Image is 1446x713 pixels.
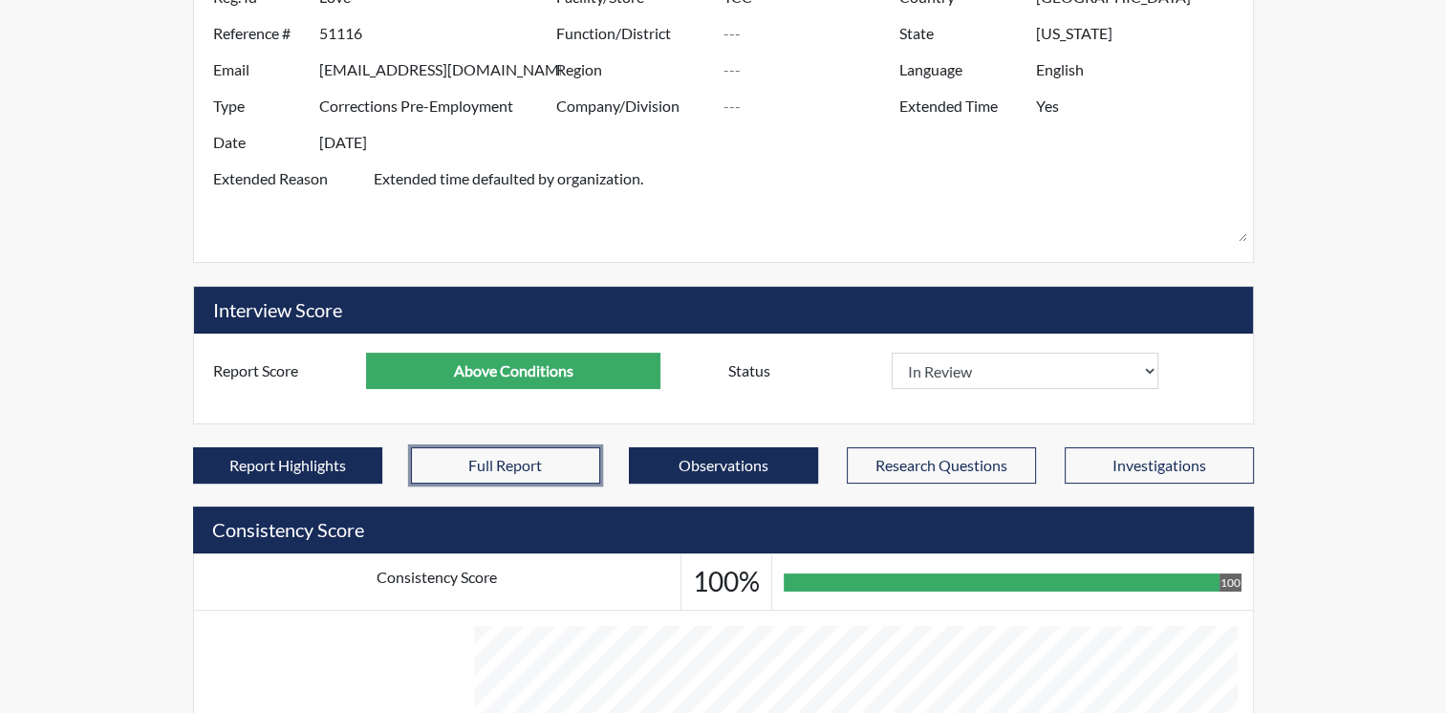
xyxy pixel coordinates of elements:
[1065,447,1254,484] button: Investigations
[193,447,382,484] button: Report Highlights
[723,15,904,52] input: ---
[366,353,660,389] input: ---
[199,15,319,52] label: Reference #
[885,15,1036,52] label: State
[319,124,561,161] input: ---
[714,353,1248,389] div: Document a decision to hire or decline a candiate
[1036,88,1247,124] input: ---
[1036,52,1247,88] input: ---
[542,52,723,88] label: Region
[714,353,892,389] label: Status
[193,507,1254,553] h5: Consistency Score
[1219,573,1241,592] div: 100
[199,161,374,243] label: Extended Reason
[885,88,1036,124] label: Extended Time
[319,15,561,52] input: ---
[542,15,723,52] label: Function/District
[629,447,818,484] button: Observations
[199,124,319,161] label: Date
[199,52,319,88] label: Email
[194,287,1253,334] h5: Interview Score
[193,554,680,611] td: Consistency Score
[199,88,319,124] label: Type
[542,88,723,124] label: Company/Division
[693,566,760,598] h3: 100%
[199,353,367,389] label: Report Score
[847,447,1036,484] button: Research Questions
[1036,15,1247,52] input: ---
[723,52,904,88] input: ---
[319,52,561,88] input: ---
[411,447,600,484] button: Full Report
[723,88,904,124] input: ---
[885,52,1036,88] label: Language
[319,88,561,124] input: ---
